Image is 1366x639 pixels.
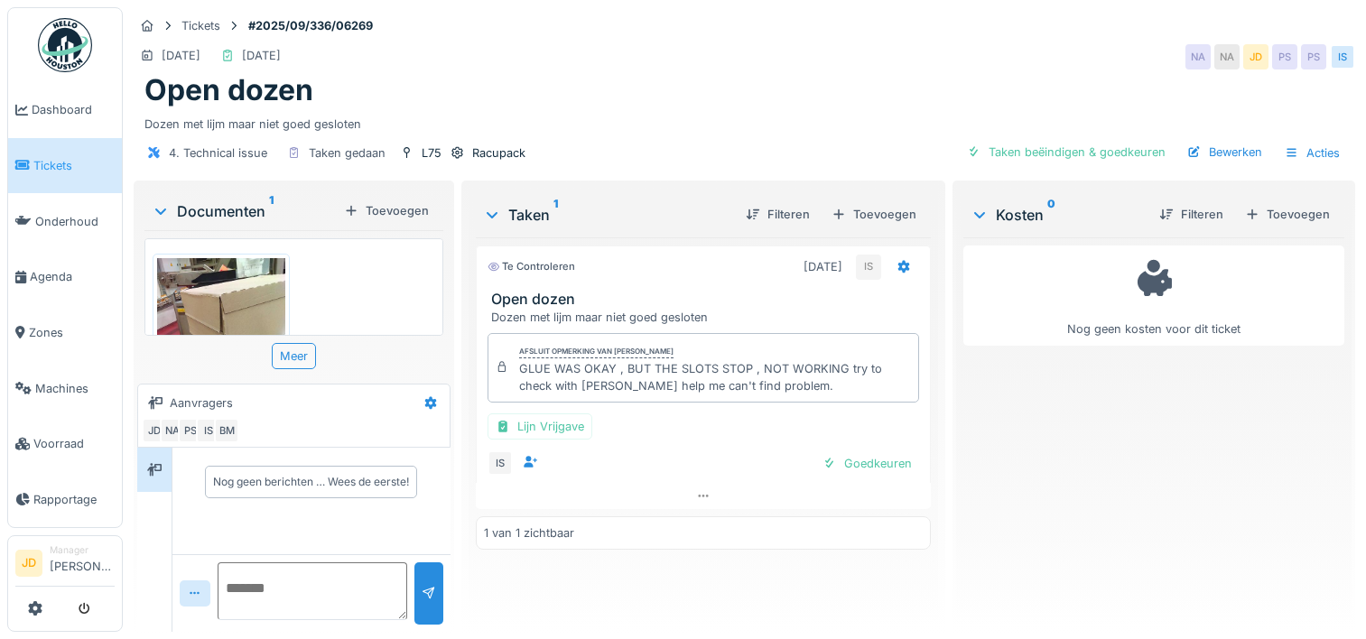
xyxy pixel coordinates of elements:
div: NA [160,418,185,443]
div: PS [1301,44,1326,69]
div: Filteren [739,202,817,227]
div: Taken beëindigen & goedkeuren [960,140,1173,164]
div: Nog geen berichten … Wees de eerste! [213,474,409,490]
a: Tickets [8,138,122,194]
div: Tickets [181,17,220,34]
div: 1 van 1 zichtbaar [484,524,574,542]
div: IS [196,418,221,443]
a: Machines [8,360,122,416]
sup: 1 [553,204,558,226]
sup: 0 [1047,204,1055,226]
div: PS [178,418,203,443]
div: Meer [272,343,316,369]
div: [DATE] [242,47,281,64]
li: JD [15,550,42,577]
div: Manager [50,543,115,557]
div: Goedkeuren [815,451,919,476]
div: Lijn Vrijgave [488,413,592,440]
div: Taken gedaan [309,144,386,162]
span: Agenda [30,268,115,285]
li: [PERSON_NAME] [50,543,115,582]
div: L75 [422,144,441,162]
div: Toevoegen [1238,202,1337,227]
span: Rapportage [33,491,115,508]
a: Onderhoud [8,193,122,249]
div: GLUE WAS OKAY , BUT THE SLOTS STOP , NOT WORKING try to check with [PERSON_NAME] help me can't fi... [519,360,911,394]
a: Voorraad [8,416,122,472]
div: 4. Technical issue [169,144,267,162]
div: [DATE] [804,258,842,275]
div: Acties [1277,140,1348,166]
div: Aanvragers [170,394,233,412]
div: Bewerken [1180,140,1269,164]
span: Zones [29,324,115,341]
div: Kosten [971,204,1145,226]
span: Tickets [33,157,115,174]
h1: Open dozen [144,73,313,107]
a: JD Manager[PERSON_NAME] [15,543,115,587]
div: [DATE] [162,47,200,64]
div: Taken [483,204,731,226]
a: Rapportage [8,472,122,528]
div: Racupack [472,144,525,162]
div: Toevoegen [337,199,436,223]
a: Agenda [8,249,122,305]
a: Zones [8,305,122,361]
div: NA [1185,44,1211,69]
div: Filteren [1152,202,1231,227]
span: Dashboard [32,101,115,118]
div: IS [488,450,513,476]
sup: 1 [269,200,274,222]
div: Toevoegen [824,202,924,227]
span: Onderhoud [35,213,115,230]
h3: Open dozen [491,291,923,308]
img: Badge_color-CXgf-gQk.svg [38,18,92,72]
div: NA [1214,44,1240,69]
a: Dashboard [8,82,122,138]
div: Te controleren [488,259,575,274]
div: IS [856,255,881,280]
div: BM [214,418,239,443]
div: Nog geen kosten voor dit ticket [975,254,1333,338]
span: Machines [35,380,115,397]
div: Dozen met lijm maar niet goed gesloten [144,108,1344,133]
div: Dozen met lijm maar niet goed gesloten [491,309,923,326]
div: JD [1243,44,1268,69]
div: Documenten [152,200,337,222]
div: Afsluit opmerking van [PERSON_NAME] [519,346,674,358]
div: PS [1272,44,1297,69]
div: IS [1330,44,1355,69]
img: 5hl8fndluomhocuxmjnybl18t136 [157,258,285,430]
span: Voorraad [33,435,115,452]
div: JD [142,418,167,443]
strong: #2025/09/336/06269 [241,17,380,34]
